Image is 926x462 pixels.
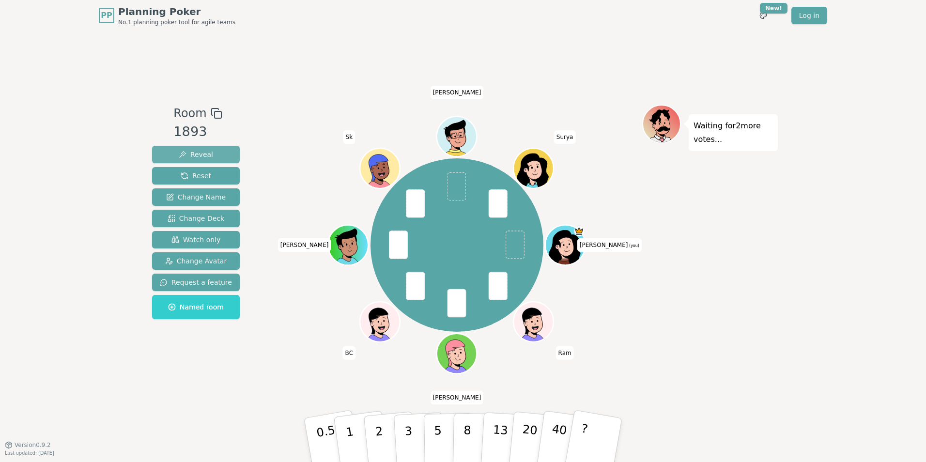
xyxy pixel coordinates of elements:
[574,226,585,236] span: meghana is the host
[15,441,51,449] span: Version 0.9.2
[101,10,112,21] span: PP
[694,119,773,146] p: Waiting for 2 more votes...
[165,256,227,266] span: Change Avatar
[118,5,235,18] span: Planning Poker
[343,130,355,144] span: Click to change your name
[278,238,331,252] span: Click to change your name
[152,146,240,163] button: Reveal
[99,5,235,26] a: PPPlanning PokerNo.1 planning poker tool for agile teams
[152,274,240,291] button: Request a feature
[5,450,54,456] span: Last updated: [DATE]
[431,391,484,404] span: Click to change your name
[152,295,240,319] button: Named room
[171,235,221,245] span: Watch only
[152,167,240,185] button: Reset
[168,302,224,312] span: Named room
[173,105,206,122] span: Room
[118,18,235,26] span: No.1 planning poker tool for agile teams
[5,441,51,449] button: Version0.9.2
[791,7,827,24] a: Log in
[628,244,639,248] span: (you)
[168,214,224,223] span: Change Deck
[431,86,484,99] span: Click to change your name
[166,192,226,202] span: Change Name
[152,188,240,206] button: Change Name
[152,231,240,248] button: Watch only
[577,238,642,252] span: Click to change your name
[755,7,772,24] button: New!
[343,346,355,359] span: Click to change your name
[760,3,787,14] div: New!
[181,171,211,181] span: Reset
[554,130,576,144] span: Click to change your name
[173,122,222,142] div: 1893
[556,346,574,359] span: Click to change your name
[160,277,232,287] span: Request a feature
[152,210,240,227] button: Change Deck
[547,226,585,264] button: Click to change your avatar
[152,252,240,270] button: Change Avatar
[179,150,213,159] span: Reveal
